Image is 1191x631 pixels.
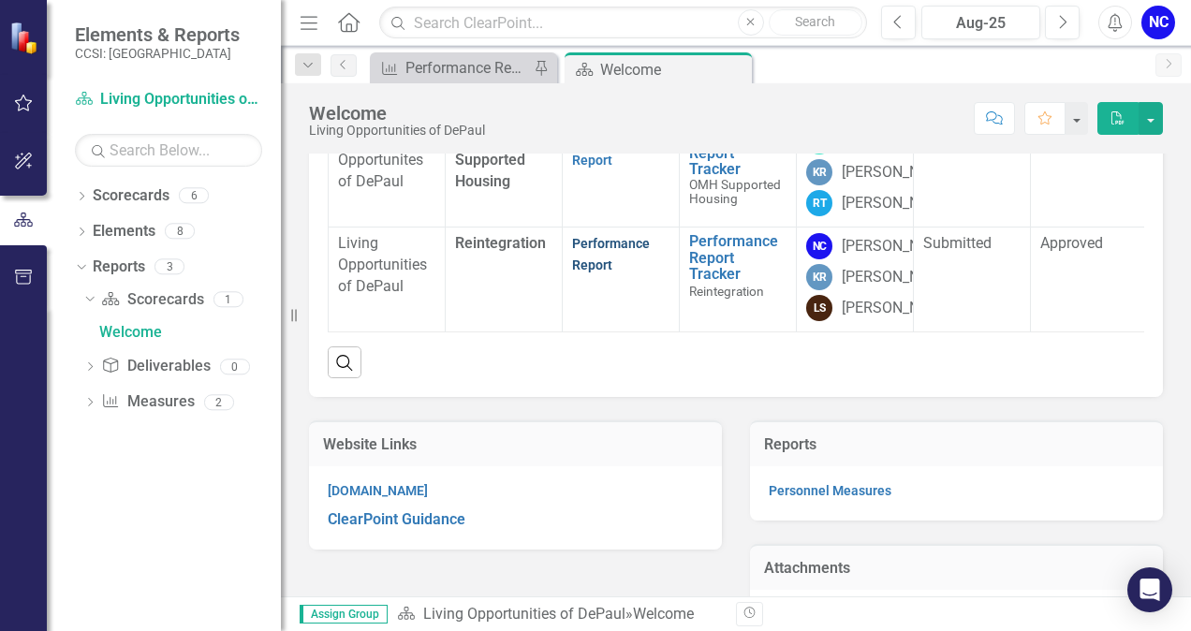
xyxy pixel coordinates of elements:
a: Performance Report Tracker [689,233,787,283]
span: Assign Group [300,605,388,624]
a: Living Opportunities of DePaul [423,605,625,623]
div: LS [806,295,832,321]
span: Reintegration [689,284,764,299]
a: Personnel Measures [769,483,891,498]
div: [PERSON_NAME] [842,267,954,288]
button: Search [769,9,862,36]
div: Living Opportunities of DePaul [309,124,485,138]
h3: Attachments [764,560,1149,577]
div: » [397,604,722,625]
a: [DOMAIN_NAME] [328,483,428,498]
small: CCSI: [GEOGRAPHIC_DATA] [75,46,240,61]
div: KR [806,159,832,185]
div: 0 [220,359,250,374]
a: Reports [93,257,145,278]
h3: Reports [764,436,1149,453]
button: Aug-25 [921,6,1040,39]
div: [PERSON_NAME] [842,298,954,319]
td: Double-Click to Edit Right Click for Context Menu [680,123,797,227]
a: Performance Report Tracker [689,128,787,178]
p: Living Opportunites of DePaul [338,128,435,193]
div: RT [806,190,832,216]
button: NC [1141,6,1175,39]
div: 3 [154,258,184,274]
img: ClearPoint Strategy [9,21,42,53]
div: NC [806,233,832,259]
span: OMH Supported Housing [455,129,525,190]
div: Welcome [99,324,281,341]
div: Aug-25 [928,12,1034,35]
a: ClearPoint Guidance [328,510,465,528]
div: Performance Report [405,56,529,80]
div: 8 [165,224,195,240]
a: Elements [93,221,155,242]
a: Welcome [95,316,281,346]
a: Performance Report [572,236,650,272]
div: 2 [204,394,234,410]
div: 6 [179,188,209,204]
span: Approved [1040,234,1103,252]
div: KR [806,264,832,290]
div: Welcome [633,605,694,623]
a: Performance Report [375,56,529,80]
span: Elements & Reports [75,23,240,46]
td: Double-Click to Edit [914,227,1031,332]
span: OMH Supported Housing [689,177,781,206]
h3: Website Links [323,436,708,453]
input: Search ClearPoint... [379,7,867,39]
div: [PERSON_NAME] [842,236,954,257]
div: Welcome [600,58,747,81]
div: [PERSON_NAME] [842,162,954,183]
div: Welcome [309,103,485,124]
a: Performance Report [572,131,650,168]
p: Living Opportunities of DePaul [338,233,435,298]
td: Double-Click to Edit [1031,227,1148,332]
td: Double-Click to Edit [1031,123,1148,227]
span: Search [795,14,835,29]
a: Scorecards [93,185,169,207]
span: Submitted [923,234,992,252]
a: Deliverables [101,356,210,377]
td: Double-Click to Edit Right Click for Context Menu [680,227,797,332]
div: [PERSON_NAME] [842,193,954,214]
a: Measures [101,391,194,413]
span: Reintegration [455,234,546,252]
td: Double-Click to Edit [914,123,1031,227]
input: Search Below... [75,134,262,167]
a: Living Opportunities of DePaul [75,89,262,110]
div: 1 [213,291,243,307]
a: Scorecards [101,289,203,311]
div: Open Intercom Messenger [1127,567,1172,612]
